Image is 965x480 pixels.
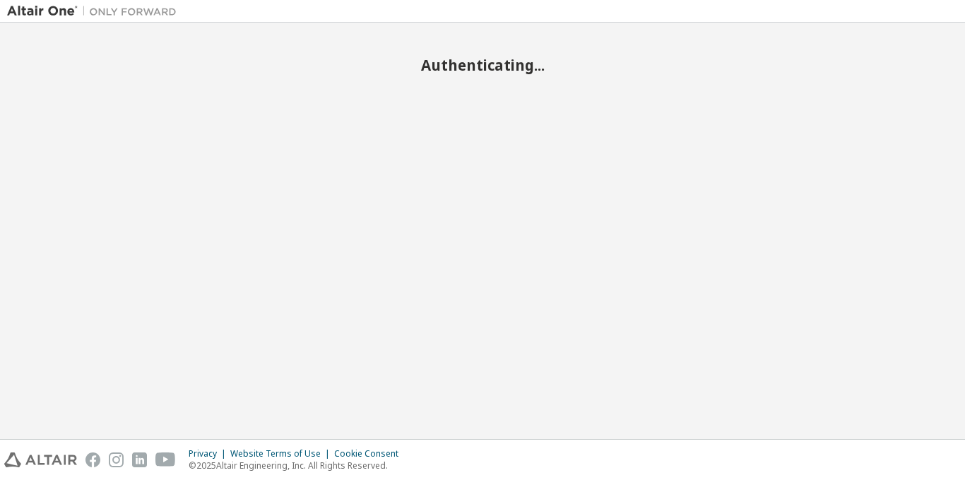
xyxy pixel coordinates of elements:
p: © 2025 Altair Engineering, Inc. All Rights Reserved. [189,459,407,472]
img: youtube.svg [155,452,176,467]
img: instagram.svg [109,452,124,467]
img: altair_logo.svg [4,452,77,467]
h2: Authenticating... [7,56,958,74]
img: facebook.svg [85,452,100,467]
img: Altair One [7,4,184,18]
div: Cookie Consent [334,448,407,459]
img: linkedin.svg [132,452,147,467]
div: Privacy [189,448,230,459]
div: Website Terms of Use [230,448,334,459]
